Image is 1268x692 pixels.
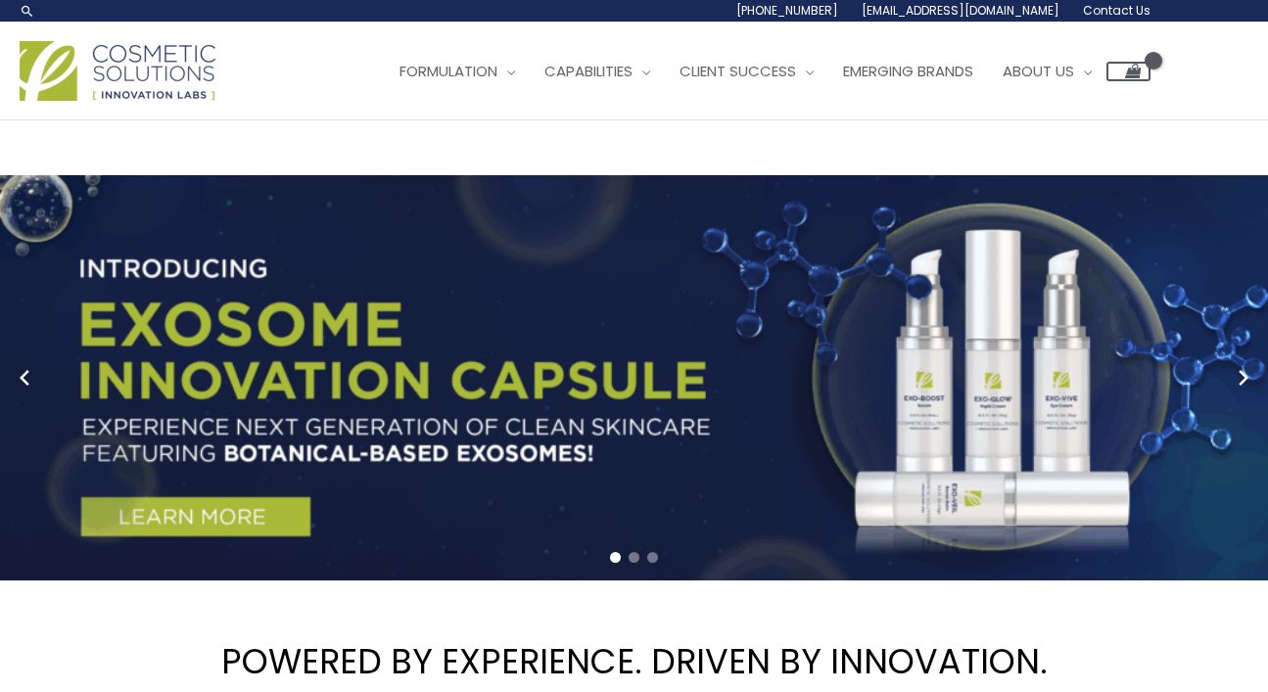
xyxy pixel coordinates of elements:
[680,61,796,81] span: Client Success
[544,61,633,81] span: Capabilities
[610,552,621,563] span: Go to slide 1
[843,61,973,81] span: Emerging Brands
[665,42,828,101] a: Client Success
[20,3,35,19] a: Search icon link
[629,552,639,563] span: Go to slide 2
[862,2,1059,19] span: [EMAIL_ADDRESS][DOMAIN_NAME]
[647,552,658,563] span: Go to slide 3
[736,2,838,19] span: [PHONE_NUMBER]
[530,42,665,101] a: Capabilities
[10,363,39,392] button: Previous slide
[988,42,1106,101] a: About Us
[1106,62,1151,81] a: View Shopping Cart, empty
[399,61,497,81] span: Formulation
[20,41,215,101] img: Cosmetic Solutions Logo
[828,42,988,101] a: Emerging Brands
[385,42,530,101] a: Formulation
[1229,363,1258,392] button: Next slide
[1083,2,1151,19] span: Contact Us
[1003,61,1074,81] span: About Us
[370,42,1151,101] nav: Site Navigation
